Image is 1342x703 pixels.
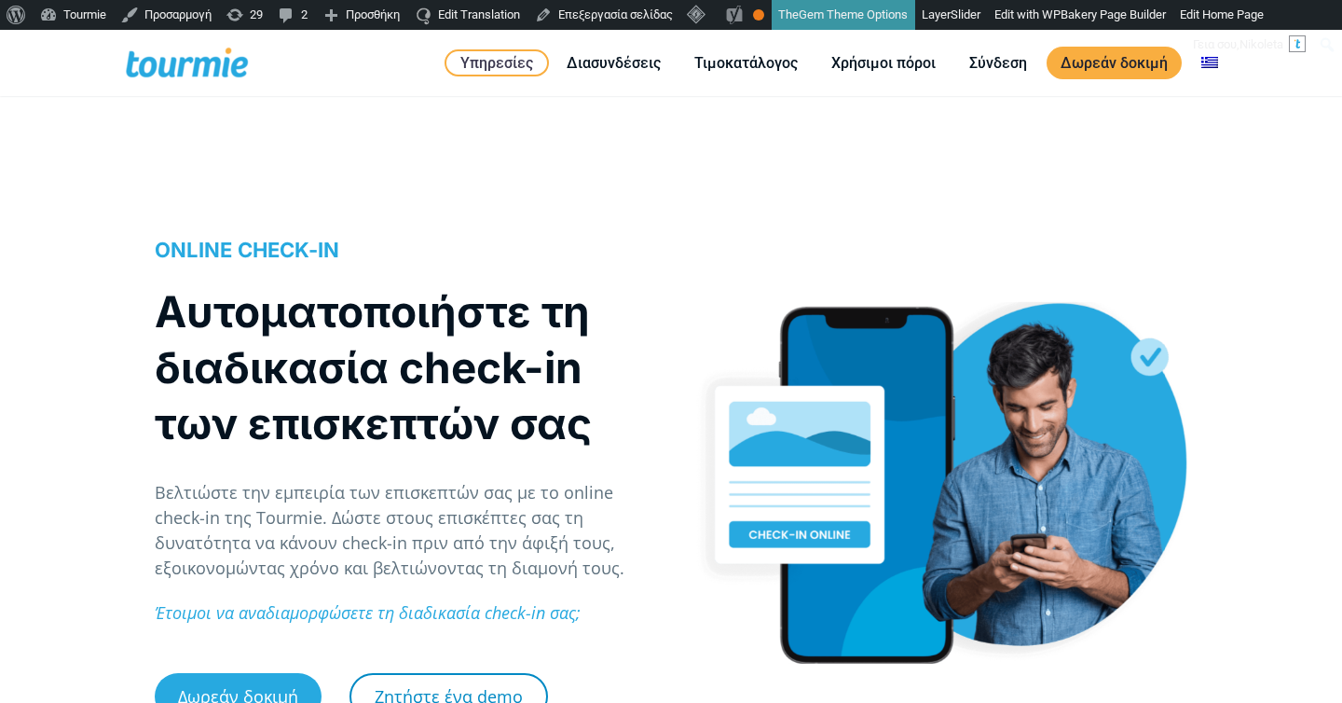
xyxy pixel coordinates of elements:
a: Τιμοκατάλογος [680,51,812,75]
a: Χρήσιμοι πόροι [817,51,950,75]
a: Γεια σου, [1186,30,1313,60]
a: Υπηρεσίες [445,49,549,76]
a: Σύνδεση [955,51,1041,75]
em: Έτοιμοι να αναδιαμορφώσετε τη διαδικασία check-in σας; [155,601,581,624]
h1: Αυτοματοποιήστε τη διαδικασία check-in των επισκεπτών σας [155,283,651,451]
a: Δωρεάν δοκιμή [1047,47,1182,79]
div: OK [753,9,764,21]
a: Διασυνδέσεις [553,51,675,75]
p: Βελτιώστε την εμπειρία των επισκεπτών σας με το online check-in της Tourmie. Δώστε στους επισκέπτ... [155,480,651,581]
span: ONLINE CHECK-IN [155,238,339,262]
span: Nikoleta [1239,37,1283,51]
